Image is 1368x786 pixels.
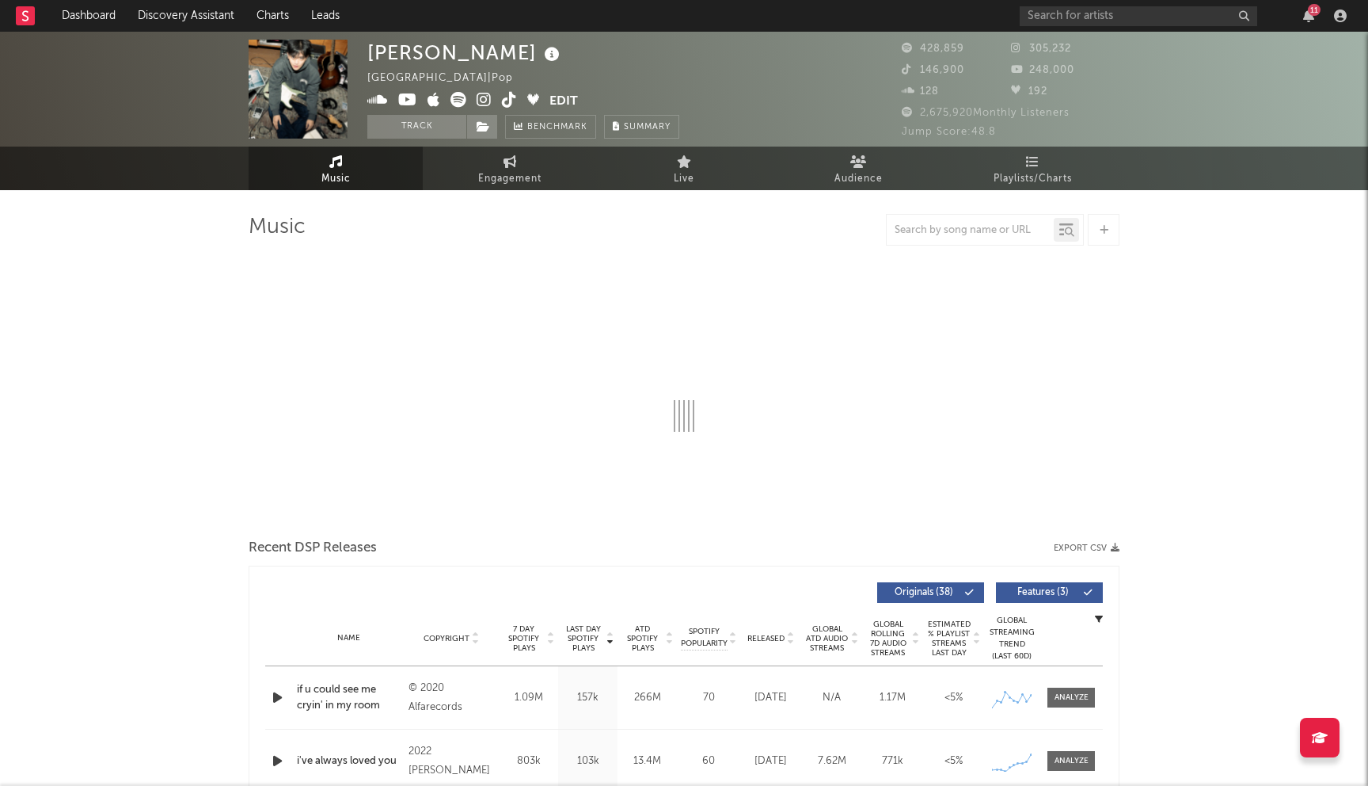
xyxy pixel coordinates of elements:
[562,690,614,706] div: 157k
[562,754,614,769] div: 103k
[1303,10,1314,22] button: 11
[927,690,980,706] div: <5%
[621,624,663,653] span: ATD Spotify Plays
[744,754,797,769] div: [DATE]
[562,624,604,653] span: Last Day Spotify Plays
[866,620,910,658] span: Global Rolling 7D Audio Streams
[927,754,980,769] div: <5%
[549,92,578,112] button: Edit
[902,127,996,137] span: Jump Score: 48.8
[902,65,964,75] span: 146,900
[408,742,495,780] div: 2022 [PERSON_NAME]
[805,754,858,769] div: 7.62M
[902,86,939,97] span: 128
[597,147,771,190] a: Live
[621,754,673,769] div: 13.4M
[408,679,495,717] div: © 2020 Alfarecords
[321,170,351,189] span: Music
[1308,4,1320,16] div: 11
[1054,544,1119,553] button: Export CSV
[866,690,919,706] div: 1.17M
[367,115,466,139] button: Track
[621,690,673,706] div: 266M
[927,620,971,658] span: Estimated % Playlist Streams Last Day
[297,682,401,713] a: if u could see me cryin' in my room
[297,632,401,644] div: Name
[994,170,1072,189] span: Playlists/Charts
[1011,44,1071,54] span: 305,232
[747,634,785,643] span: Released
[367,40,564,66] div: [PERSON_NAME]
[297,754,401,769] a: i've always loved you
[877,582,984,603] button: Originals(38)
[503,690,554,706] div: 1.09M
[744,690,797,706] div: [DATE]
[1006,588,1079,597] span: Features ( 3 )
[834,170,883,189] span: Audience
[674,170,694,189] span: Live
[681,690,736,706] div: 70
[505,115,596,139] a: Benchmark
[988,615,1035,662] div: Global Streaming Trend (Last 60D)
[902,44,964,54] span: 428,859
[887,224,1054,237] input: Search by song name or URL
[604,115,679,139] button: Summary
[805,624,849,653] span: Global ATD Audio Streams
[503,754,554,769] div: 803k
[527,118,587,137] span: Benchmark
[478,170,541,189] span: Engagement
[996,582,1103,603] button: Features(3)
[423,147,597,190] a: Engagement
[249,147,423,190] a: Music
[887,588,960,597] span: Originals ( 38 )
[1011,86,1047,97] span: 192
[771,147,945,190] a: Audience
[805,690,858,706] div: N/A
[367,69,531,88] div: [GEOGRAPHIC_DATA] | Pop
[503,624,545,653] span: 7 Day Spotify Plays
[1011,65,1074,75] span: 248,000
[681,754,736,769] div: 60
[249,539,377,558] span: Recent DSP Releases
[866,754,919,769] div: 771k
[945,147,1119,190] a: Playlists/Charts
[1020,6,1257,26] input: Search for artists
[424,634,469,643] span: Copyright
[624,123,671,132] span: Summary
[902,108,1070,118] span: 2,675,920 Monthly Listeners
[681,626,728,650] span: Spotify Popularity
